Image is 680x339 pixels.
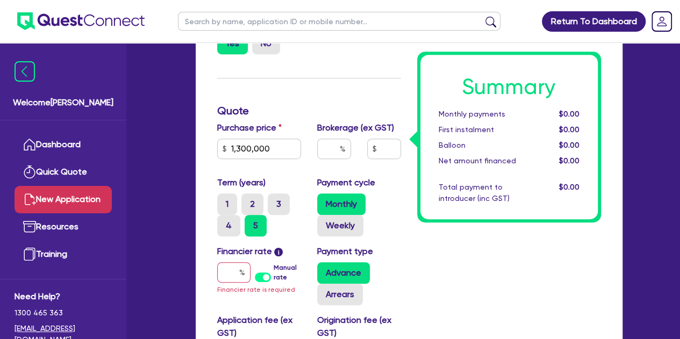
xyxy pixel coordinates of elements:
[23,165,36,178] img: quick-quote
[252,33,280,54] label: No
[317,176,375,189] label: Payment cycle
[15,131,112,158] a: Dashboard
[15,290,112,303] span: Need Help?
[13,96,113,109] span: Welcome [PERSON_NAME]
[274,248,283,256] span: i
[178,12,500,31] input: Search by name, application ID or mobile number...
[317,284,363,305] label: Arrears
[648,8,676,35] a: Dropdown toggle
[23,220,36,233] img: resources
[431,124,535,135] div: First instalment
[217,215,240,236] label: 4
[268,193,290,215] label: 3
[559,156,579,165] span: $0.00
[317,121,394,134] label: Brokerage (ex GST)
[217,286,295,293] span: Financier rate is required
[317,245,373,258] label: Payment type
[431,182,535,204] div: Total payment to introducer (inc GST)
[559,141,579,149] span: $0.00
[15,158,112,186] a: Quick Quote
[317,215,363,236] label: Weekly
[217,176,266,189] label: Term (years)
[274,263,300,282] label: Manual rate
[23,248,36,261] img: training
[217,193,237,215] label: 1
[559,110,579,118] span: $0.00
[217,245,283,258] label: Financier rate
[439,74,579,100] h1: Summary
[317,193,366,215] label: Monthly
[559,183,579,191] span: $0.00
[217,33,248,54] label: Yes
[15,307,112,319] span: 1300 465 363
[245,215,267,236] label: 5
[559,125,579,134] span: $0.00
[15,186,112,213] a: New Application
[241,193,263,215] label: 2
[431,109,535,120] div: Monthly payments
[217,104,401,117] h3: Quote
[217,121,282,134] label: Purchase price
[23,193,36,206] img: new-application
[431,155,535,167] div: Net amount financed
[17,12,145,30] img: quest-connect-logo-blue
[542,11,646,32] a: Return To Dashboard
[15,213,112,241] a: Resources
[317,262,370,284] label: Advance
[15,61,35,82] img: icon-menu-close
[431,140,535,151] div: Balloon
[15,241,112,268] a: Training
